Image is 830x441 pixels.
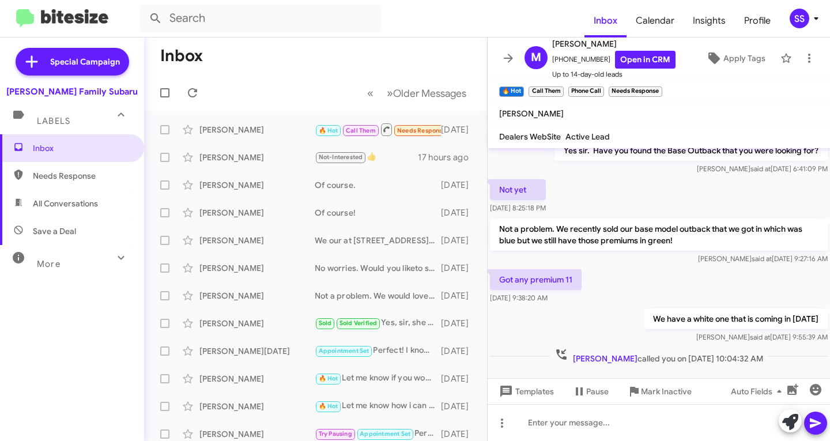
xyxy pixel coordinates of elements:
[360,81,380,105] button: Previous
[563,381,618,402] button: Pause
[552,37,676,51] span: [PERSON_NAME]
[722,381,795,402] button: Auto Fields
[315,399,441,413] div: Let me know how i can asssit you!
[360,430,410,438] span: Appointment Set
[397,127,446,134] span: Needs Response
[731,381,786,402] span: Auto Fields
[319,319,332,327] span: Sold
[529,86,563,97] small: Call Them
[441,428,478,440] div: [DATE]
[735,4,780,37] a: Profile
[199,207,315,218] div: [PERSON_NAME]
[199,124,315,135] div: [PERSON_NAME]
[441,235,478,246] div: [DATE]
[315,344,441,357] div: Perfect! I know the last time you were here you and your wife were looking at vehicles. When woul...
[199,428,315,440] div: [PERSON_NAME]
[790,9,809,28] div: SS
[499,131,561,142] span: Dealers WebSite
[441,290,478,301] div: [DATE]
[531,48,541,67] span: M
[380,81,473,105] button: Next
[618,381,701,402] button: Mark Inactive
[750,164,771,173] span: said at
[752,254,772,263] span: said at
[319,153,363,161] span: Not-Interested
[160,47,203,65] h1: Inbox
[139,5,382,32] input: Search
[723,48,765,69] span: Apply Tags
[490,203,546,212] span: [DATE] 8:25:18 PM
[497,381,554,402] span: Templates
[499,86,524,97] small: 🔥 Hot
[315,262,441,274] div: No worries. Would you liketo stop in to check them out and have a information gathering day?
[565,131,610,142] span: Active Lead
[199,290,315,301] div: [PERSON_NAME]
[319,430,352,438] span: Try Pausing
[488,381,563,402] button: Templates
[568,86,604,97] small: Phone Call
[644,308,828,329] p: We have a white one that is coming in [DATE]
[33,170,131,182] span: Needs Response
[33,225,76,237] span: Save a Deal
[16,48,129,76] a: Special Campaign
[367,86,373,100] span: «
[490,218,828,251] p: Not a problem. We recently sold our base model outback that we got in which was blue but we still...
[199,345,315,357] div: [PERSON_NAME][DATE]
[441,345,478,357] div: [DATE]
[615,51,676,69] a: Open in CRM
[499,108,564,119] span: [PERSON_NAME]
[641,381,692,402] span: Mark Inactive
[684,4,735,37] a: Insights
[199,262,315,274] div: [PERSON_NAME]
[696,333,828,341] span: [PERSON_NAME] [DATE] 9:55:39 AM
[584,4,627,37] a: Inbox
[490,293,548,302] span: [DATE] 9:38:20 AM
[339,319,378,327] span: Sold Verified
[490,269,582,290] p: Got any premium 11
[418,152,478,163] div: 17 hours ago
[441,401,478,412] div: [DATE]
[315,150,418,164] div: 👍
[627,4,684,37] a: Calendar
[33,142,131,154] span: Inbox
[199,373,315,385] div: [PERSON_NAME]
[554,140,828,161] p: Yes sir. Have you found the Base Outback that you were looking for?
[315,179,441,191] div: Of course.
[441,262,478,274] div: [DATE]
[50,56,120,67] span: Special Campaign
[319,375,338,382] span: 🔥 Hot
[315,316,441,330] div: Yes, sir, she sure is great! Oh yes sir i was here when it was happening. We had our IT director ...
[315,207,441,218] div: Of course!
[552,69,676,80] span: Up to 14-day-old leads
[199,401,315,412] div: [PERSON_NAME]
[315,235,441,246] div: We our at [STREET_ADDRESS][DATE].
[441,124,478,135] div: [DATE]
[315,290,441,301] div: Not a problem. We would love to assist you when you are ready to check them out again!
[346,127,376,134] span: Call Them
[750,333,770,341] span: said at
[387,86,393,100] span: »
[550,348,768,364] span: called you on [DATE] 10:04:32 AM
[696,48,775,69] button: Apply Tags
[552,51,676,69] span: [PHONE_NUMBER]
[199,152,315,163] div: [PERSON_NAME]
[319,402,338,410] span: 🔥 Hot
[441,179,478,191] div: [DATE]
[315,372,441,385] div: Let me know if you would liek to set up some time for us to appraise your vehicle.
[697,164,828,173] span: [PERSON_NAME] [DATE] 6:41:09 PM
[199,179,315,191] div: [PERSON_NAME]
[37,259,61,269] span: More
[361,81,473,105] nav: Page navigation example
[315,427,441,440] div: Perfect! [PERSON_NAME] is ready to assist you in getting into that New Outback! We have great dea...
[698,254,828,263] span: [PERSON_NAME] [DATE] 9:27:16 AM
[441,318,478,329] div: [DATE]
[573,353,637,364] span: [PERSON_NAME]
[780,9,817,28] button: SS
[441,373,478,385] div: [DATE]
[490,179,546,200] p: Not yet
[315,122,441,137] div: Inbound Call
